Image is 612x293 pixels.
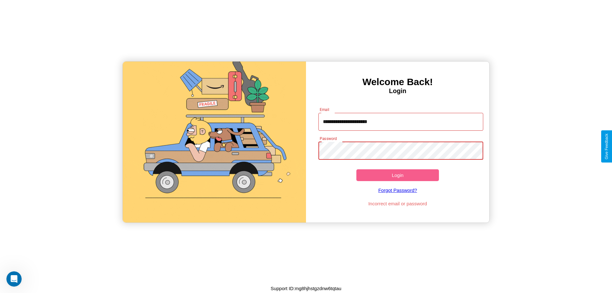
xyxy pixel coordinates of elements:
iframe: Intercom live chat [6,271,22,287]
a: Forgot Password? [315,181,480,199]
img: gif [123,62,306,223]
h3: Welcome Back! [306,77,489,87]
p: Incorrect email or password [315,199,480,208]
label: Password [320,136,337,141]
label: Email [320,107,330,112]
button: Login [356,169,439,181]
div: Give Feedback [604,134,609,159]
p: Support ID: mg8hjhstgzdnw6tqtau [271,284,341,293]
h4: Login [306,87,489,95]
